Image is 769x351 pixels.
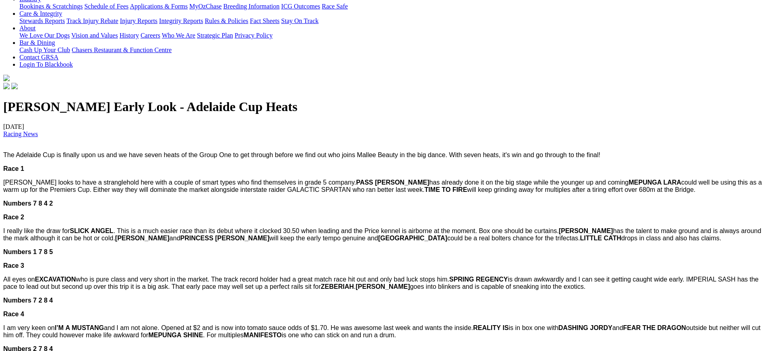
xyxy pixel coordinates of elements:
[559,227,613,234] strong: [PERSON_NAME]
[3,262,24,269] span: Race 3
[70,227,114,234] strong: SLICK ANGEL
[321,283,354,290] strong: ZEBERIAH
[3,297,53,304] span: Numbers 7 2 8 4
[244,332,282,338] strong: MANIFESTO
[223,3,280,10] a: Breeding Information
[356,179,373,186] strong: PASS
[19,32,70,39] a: We Love Our Dogs
[424,186,451,193] strong: TIME TO
[180,235,269,242] strong: PRINCESS [PERSON_NAME]
[205,17,248,24] a: Rules & Policies
[11,83,18,89] img: twitter.svg
[159,17,203,24] a: Integrity Reports
[3,324,761,338] span: I am very keen on and I am not alone. Opened at $2 and is now into tomato sauce odds of $1.70. He...
[19,46,70,53] a: Cash Up Your Club
[473,324,501,331] strong: REALITY
[119,32,139,39] a: History
[356,283,410,290] strong: [PERSON_NAME]
[3,83,10,89] img: facebook.svg
[72,46,172,53] a: Chasers Restaurant & Function Centre
[189,3,222,10] a: MyOzChase
[629,179,681,186] strong: MEPUNGA LARA
[3,179,762,193] span: [PERSON_NAME] looks to have a stranglehold here with a couple of smart types who find themselves ...
[452,186,467,193] strong: FIRE
[3,151,600,158] span: The Adelaide Cup is finally upon us and we have seven heats of the Group One to get through befor...
[3,99,766,114] h1: [PERSON_NAME] Early Look - Adelaide Cup Heats
[183,332,203,338] strong: SHINE
[3,130,38,137] a: Racing News
[71,32,118,39] a: Vision and Values
[378,235,447,242] strong: [GEOGRAPHIC_DATA]
[197,32,233,39] a: Strategic Plan
[375,179,429,186] strong: [PERSON_NAME]
[558,324,612,331] strong: DASHING JORDY
[148,332,182,338] strong: MEPUNGA
[322,3,347,10] a: Race Safe
[235,32,273,39] a: Privacy Policy
[19,17,766,25] div: Care & Integrity
[35,276,76,283] strong: EXCAVATION
[3,214,24,221] span: Race 2
[19,61,73,68] a: Login To Blackbook
[19,10,62,17] a: Care & Integrity
[281,17,318,24] a: Stay On Track
[130,3,188,10] a: Applications & Forms
[3,227,761,242] span: I really like the draw for . This is a much easier race than its debut where it clocked 30.50 whe...
[3,123,38,137] span: [DATE]
[19,32,766,39] div: About
[19,3,83,10] a: Bookings & Scratchings
[55,324,64,331] strong: I’M
[19,25,36,32] a: About
[84,3,128,10] a: Schedule of Fees
[3,75,10,81] img: logo-grsa-white.png
[281,3,320,10] a: ICG Outcomes
[66,324,104,331] strong: A MUSTANG
[66,17,118,24] a: Track Injury Rebate
[3,276,758,290] span: All eyes on who is pure class and very short in the market. The track record holder had a great m...
[580,235,621,242] strong: LITTLE CATH
[162,32,195,39] a: Who We Are
[19,46,766,54] div: Bar & Dining
[3,200,53,207] span: Numbers 7 8 4 2
[19,39,55,46] a: Bar & Dining
[250,17,280,24] a: Fact Sheets
[3,165,24,172] span: Race 1
[3,311,24,317] span: Race 4
[120,17,157,24] a: Injury Reports
[19,54,58,61] a: Contact GRSA
[115,235,169,242] strong: [PERSON_NAME]
[140,32,160,39] a: Careers
[449,276,508,283] strong: SPRING REGENCY
[502,324,508,331] strong: IS
[623,324,686,331] strong: FEAR THE DRAGON
[19,17,65,24] a: Stewards Reports
[19,3,766,10] div: Industry
[3,248,53,255] span: Numbers 1 7 8 5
